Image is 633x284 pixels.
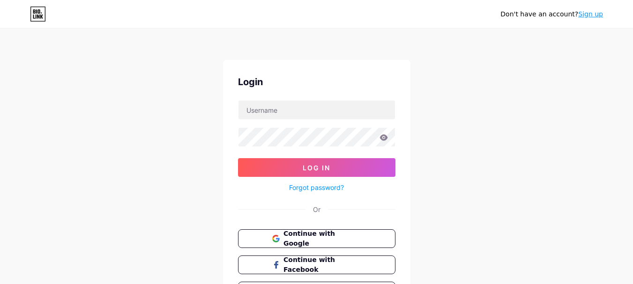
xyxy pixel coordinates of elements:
[313,204,320,214] div: Or
[238,101,395,119] input: Username
[283,255,361,275] span: Continue with Facebook
[238,158,395,177] button: Log In
[283,229,361,248] span: Continue with Google
[238,255,395,274] button: Continue with Facebook
[500,9,603,19] div: Don't have an account?
[303,164,330,172] span: Log In
[238,229,395,248] button: Continue with Google
[289,182,344,192] a: Forgot password?
[238,75,395,89] div: Login
[578,10,603,18] a: Sign up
